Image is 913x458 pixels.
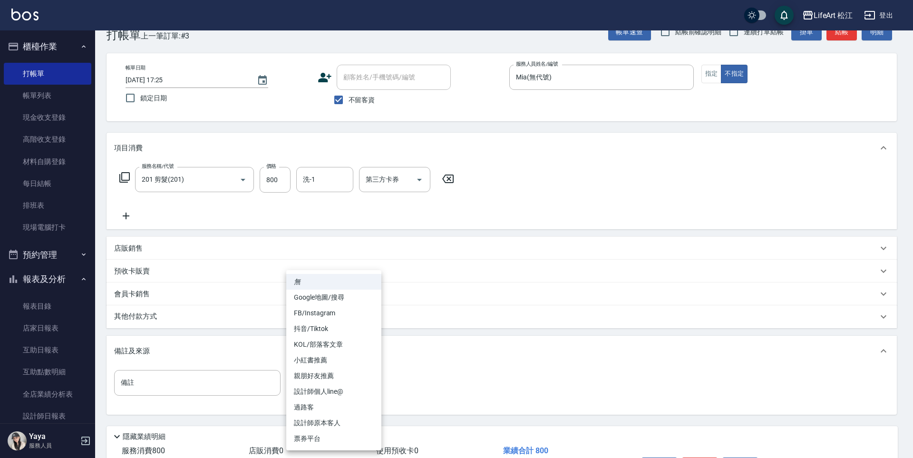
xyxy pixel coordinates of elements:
[286,337,381,352] li: KOL/部落客文章
[286,431,381,447] li: 票券平台
[286,368,381,384] li: 親朋好友推薦
[286,400,381,415] li: 過路客
[286,384,381,400] li: 設計師個人line@
[286,352,381,368] li: 小紅書推薦
[286,415,381,431] li: 設計師原本客人
[286,290,381,305] li: Google地圖/搜尋
[286,305,381,321] li: FB/Instagram
[294,277,301,287] em: 無
[286,321,381,337] li: 抖音/Tiktok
